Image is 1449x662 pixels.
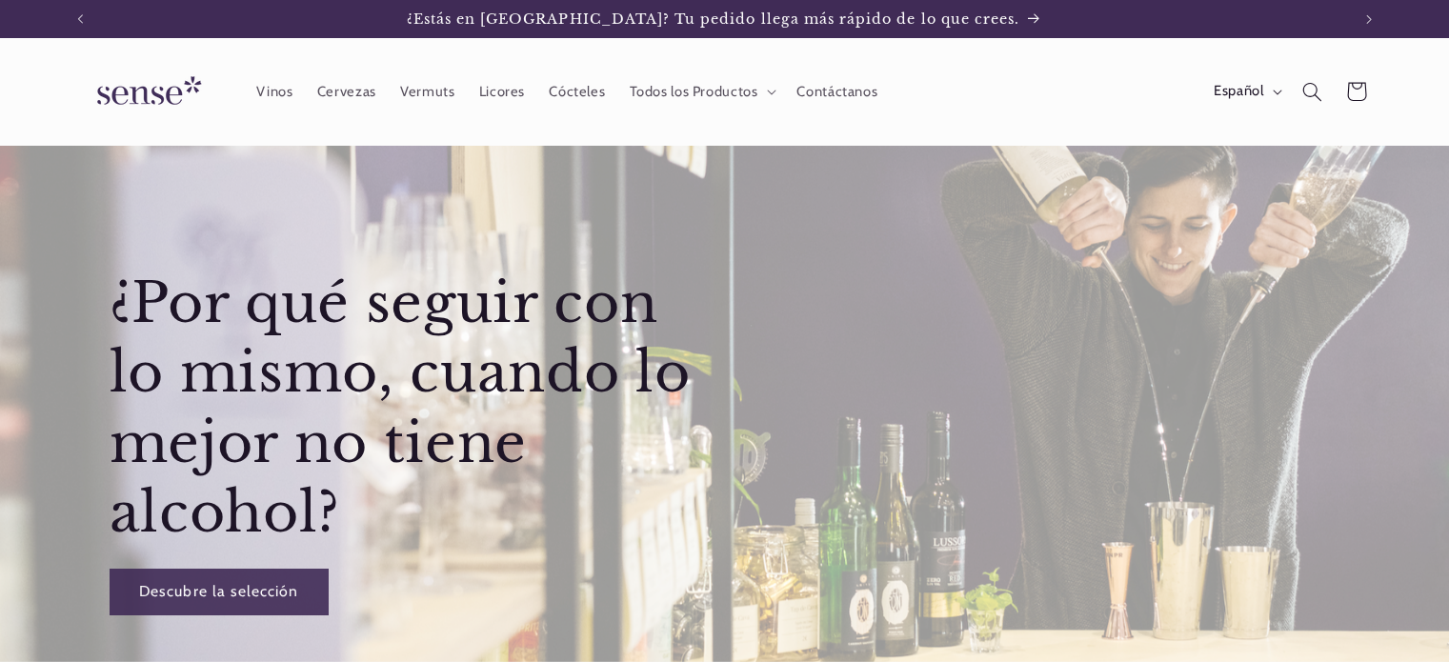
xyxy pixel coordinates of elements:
a: Cócteles [537,70,617,112]
span: Cócteles [549,83,605,101]
span: Español [1214,81,1263,102]
a: Descubre la selección [110,569,329,615]
span: Cervezas [317,83,376,101]
a: Cervezas [305,70,388,112]
button: Español [1201,72,1290,110]
a: Vermuts [388,70,467,112]
span: Licores [479,83,525,101]
a: Sense [67,57,225,127]
a: Licores [467,70,537,112]
span: Vermuts [400,83,454,101]
img: Sense [74,65,217,119]
summary: Búsqueda [1291,70,1335,113]
summary: Todos los Productos [617,70,785,112]
span: Vinos [256,83,292,101]
a: Contáctanos [785,70,890,112]
span: Todos los Productos [630,83,758,101]
span: ¿Estás en [GEOGRAPHIC_DATA]? Tu pedido llega más rápido de lo que crees. [407,10,1020,28]
h2: ¿Por qué seguir con lo mismo, cuando lo mejor no tiene alcohol? [110,269,720,549]
span: Contáctanos [796,83,877,101]
a: Vinos [245,70,305,112]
